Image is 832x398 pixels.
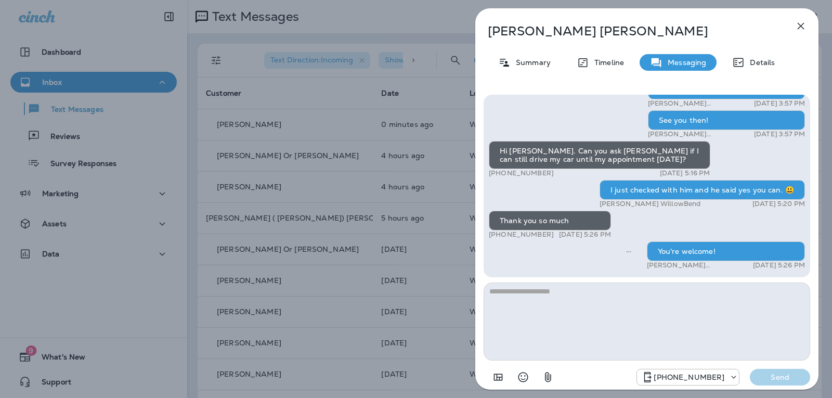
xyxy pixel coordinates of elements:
div: Thank you so much [489,211,611,230]
button: Add in a premade template [488,367,509,388]
p: [PHONE_NUMBER] [489,230,554,239]
p: [PERSON_NAME] WillowBend [648,99,742,108]
p: [DATE] 5:20 PM [752,200,805,208]
p: [DATE] 5:26 PM [559,230,611,239]
span: Sent [626,246,631,255]
p: [PERSON_NAME] WillowBend [647,261,742,269]
button: Select an emoji [513,367,534,388]
div: See you then! [648,110,805,130]
div: I just checked with him and he said yes you can. 😃 [600,180,805,200]
p: Summary [511,58,551,67]
p: [DATE] 3:57 PM [754,99,805,108]
p: [PHONE_NUMBER] [654,373,724,381]
p: Details [745,58,775,67]
p: [PHONE_NUMBER] [489,169,554,177]
div: +1 (813) 497-4455 [637,371,739,383]
p: Timeline [589,58,624,67]
p: [DATE] 3:57 PM [754,130,805,138]
p: [DATE] 5:16 PM [660,169,710,177]
p: Messaging [662,58,706,67]
div: You're welcome! [647,241,805,261]
p: [DATE] 5:26 PM [753,261,805,269]
div: Hi [PERSON_NAME]. Can you ask [PERSON_NAME] if I can still drive my car until my appointment [DATE]? [489,141,710,169]
p: [PERSON_NAME] [PERSON_NAME] [488,24,772,38]
p: [PERSON_NAME] WillowBend [648,130,742,138]
p: [PERSON_NAME] WillowBend [600,200,700,208]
